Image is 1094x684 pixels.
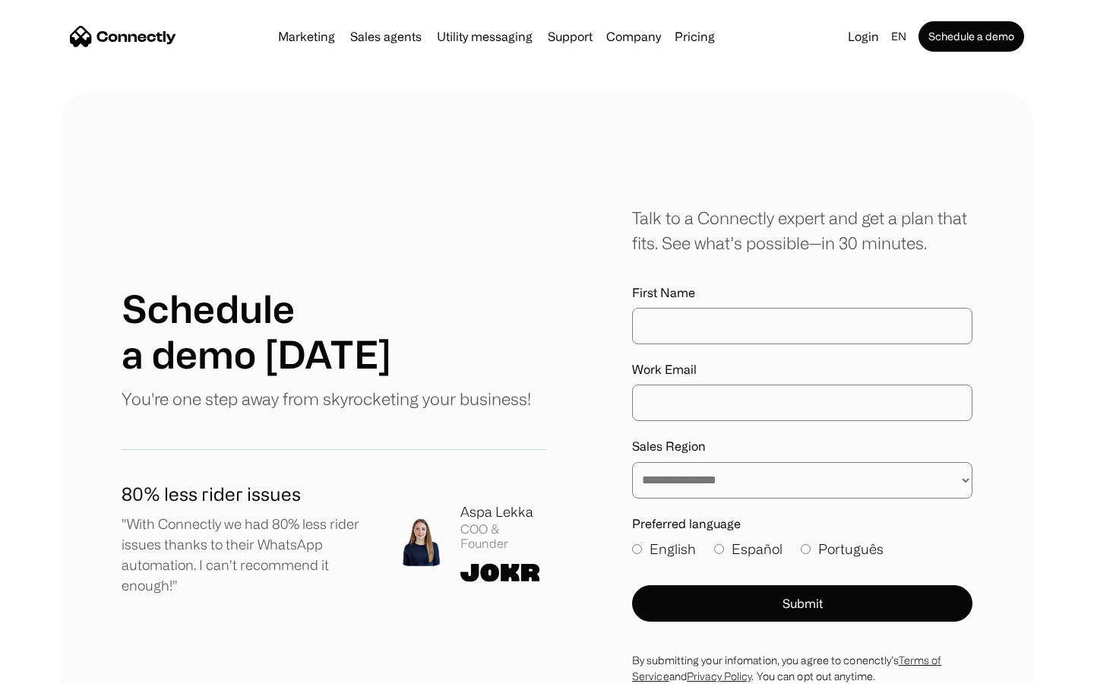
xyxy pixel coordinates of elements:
a: Support [542,30,599,43]
label: Work Email [632,363,972,377]
div: Talk to a Connectly expert and get a plan that fits. See what’s possible—in 30 minutes. [632,205,972,255]
input: Español [714,544,724,554]
label: First Name [632,286,972,300]
label: English [632,539,696,559]
div: COO & Founder [460,522,547,551]
label: Sales Region [632,439,972,454]
div: Aspa Lekka [460,502,547,522]
div: By submitting your infomation, you agree to conenctly’s and . You can opt out anytime. [632,652,972,684]
aside: Language selected: English [15,656,91,679]
p: You're one step away from skyrocketing your business! [122,386,531,411]
div: en [891,26,906,47]
label: Português [801,539,884,559]
input: Português [801,544,811,554]
div: Company [606,26,661,47]
a: Utility messaging [431,30,539,43]
p: "With Connectly we had 80% less rider issues thanks to their WhatsApp automation. I can't recomme... [122,514,372,596]
a: Terms of Service [632,654,941,682]
a: Schedule a demo [919,21,1024,52]
label: Español [714,539,783,559]
input: English [632,544,642,554]
a: Login [842,26,885,47]
a: Sales agents [344,30,428,43]
h1: Schedule a demo [DATE] [122,286,391,377]
label: Preferred language [632,517,972,531]
a: Pricing [669,30,721,43]
h1: 80% less rider issues [122,480,372,508]
button: Submit [632,585,972,622]
a: Marketing [272,30,341,43]
a: Privacy Policy [687,670,751,682]
ul: Language list [30,657,91,679]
